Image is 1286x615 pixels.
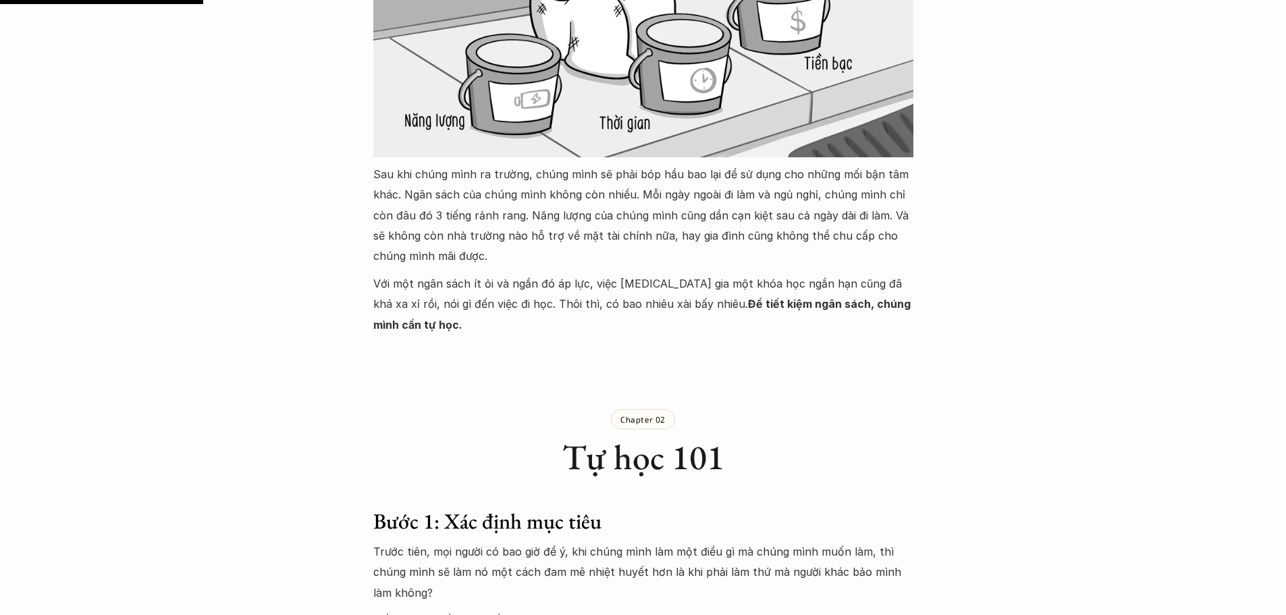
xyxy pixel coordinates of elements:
p: Chapter 02 [620,415,666,424]
p: Trước tiên, mọi người có bao giờ để ý, khi chúng mình làm một điều gì mà chúng mình muốn làm, thì... [373,541,913,603]
p: Sau khi chúng mình ra trường, chúng mình sẽ phải bóp hầu bao lại để sử dụng cho những mối bận tâm... [373,164,913,267]
p: Với một ngân sách ít ỏi và ngần đó áp lực, việc [MEDICAL_DATA] gia một khóa học ngắn hạn cũng đã ... [373,273,913,335]
strong: Để tiết kiệm ngân sách, chúng mình cần tự học. [373,297,913,331]
h3: Bước 1: Xác định mục tiêu [373,508,913,534]
h2: Tự học 101 [373,436,913,478]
